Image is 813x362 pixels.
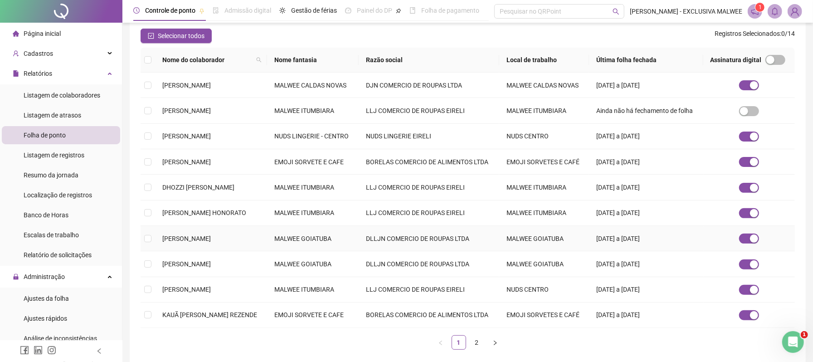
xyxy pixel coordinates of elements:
img: 7489 [788,5,802,18]
td: LLJ COMERCIO DE ROUPAS EIRELI [359,175,499,200]
td: EMOJI SORVETE E CAFE [267,149,358,175]
td: NUDS LINGERIE - CENTRO [267,124,358,149]
span: KAUÃ [PERSON_NAME] REZENDE [162,311,257,318]
span: search [256,57,262,63]
span: Painel do DP [357,7,392,14]
span: Folha de pagamento [421,7,479,14]
span: Relatórios [24,70,52,77]
td: NUDS CENTRO [499,124,589,149]
th: Nome fantasia [267,48,358,73]
a: 1 [452,336,466,349]
td: [DATE] a [DATE] [589,73,703,98]
span: search [254,53,263,67]
span: instagram [47,346,56,355]
td: LLJ COMERCIO DE ROUPAS EIRELI [359,277,499,303]
span: Localização de registros [24,191,92,199]
td: MALWEE ITUMBIARA [267,98,358,123]
span: Análise de inconsistências [24,335,97,342]
iframe: Intercom live chat [782,331,804,353]
span: Nome do colaborador [162,55,253,65]
td: LLJ COMERCIO DE ROUPAS EIRELI [359,98,499,123]
span: Relatório de solicitações [24,251,92,259]
td: MALWEE CALDAS NOVAS [499,73,589,98]
span: facebook [20,346,29,355]
td: [DATE] a [DATE] [589,201,703,226]
span: sun [279,7,286,14]
span: Selecionar todos [158,31,204,41]
span: Resumo da jornada [24,171,78,179]
td: [DATE] a [DATE] [589,251,703,277]
span: 1 [759,4,762,10]
span: Assinatura digital [711,55,762,65]
td: MALWEE GOIATUBA [267,226,358,251]
span: Página inicial [24,30,61,37]
span: Banco de Horas [24,211,68,219]
li: Página anterior [433,335,448,350]
td: BORELAS COMERCIO DE ALIMENTOS LTDA [359,149,499,175]
span: Controle de ponto [145,7,195,14]
span: Ajustes da folha [24,295,69,302]
span: Escalas de trabalho [24,231,79,239]
span: bell [771,7,779,15]
button: Selecionar todos [141,29,212,43]
span: Folha de ponto [24,132,66,139]
span: Listagem de registros [24,152,84,159]
td: MALWEE ITUMBIARA [267,277,358,303]
span: file [13,70,19,77]
a: 2 [470,336,484,349]
td: LLJ COMERCIO DE ROUPAS EIRELI [359,201,499,226]
span: [PERSON_NAME] [162,132,211,140]
td: MALWEE ITUMBIARA [267,175,358,200]
td: MALWEE ITUMBIARA [499,175,589,200]
li: 1 [452,335,466,350]
td: [DATE] a [DATE] [589,303,703,328]
td: EMOJI SORVETE E CAFE [267,303,358,328]
td: BORELAS COMERCIO DE ALIMENTOS LTDA [359,303,499,328]
th: Última folha fechada [589,48,703,73]
span: [PERSON_NAME] - EXCLUSIVA MALWEE [630,6,742,16]
span: [PERSON_NAME] [162,260,211,268]
span: Ainda não há fechamento de folha [596,107,693,114]
td: MALWEE GOIATUBA [499,251,589,277]
span: Cadastros [24,50,53,57]
span: 1 [801,331,808,338]
td: [DATE] a [DATE] [589,277,703,303]
span: check-square [148,33,154,39]
span: Administração [24,273,65,280]
span: left [96,348,102,354]
th: Local de trabalho [499,48,589,73]
td: MALWEE ITUMBIARA [499,98,589,123]
span: [PERSON_NAME] HONORATO [162,209,246,216]
span: [PERSON_NAME] [162,107,211,114]
td: [DATE] a [DATE] [589,124,703,149]
li: Próxima página [488,335,502,350]
td: DLLJN COMERCIO DE ROUPAS LTDA [359,251,499,277]
span: right [492,340,498,346]
span: Listagem de atrasos [24,112,81,119]
span: Ajustes rápidos [24,315,67,322]
td: DLLJN COMERCIO DE ROUPAS LTDA [359,226,499,251]
span: dashboard [345,7,351,14]
th: Razão social [359,48,499,73]
span: [PERSON_NAME] [162,286,211,293]
span: Admissão digital [224,7,271,14]
span: user-add [13,50,19,57]
td: MALWEE ITUMBIARA [499,201,589,226]
span: notification [751,7,759,15]
span: pushpin [396,8,401,14]
span: [PERSON_NAME] [162,235,211,242]
button: right [488,335,502,350]
span: search [613,8,619,15]
span: [PERSON_NAME] [162,158,211,166]
td: DJN COMERCIO DE ROUPAS LTDA [359,73,499,98]
span: [PERSON_NAME] [162,82,211,89]
td: MALWEE GOIATUBA [267,251,358,277]
td: [DATE] a [DATE] [589,149,703,175]
span: pushpin [199,8,204,14]
span: Gestão de férias [291,7,337,14]
span: home [13,30,19,37]
span: DHOZZI [PERSON_NAME] [162,184,234,191]
sup: 1 [755,3,764,12]
td: NUDS CENTRO [499,277,589,303]
span: lock [13,274,19,280]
